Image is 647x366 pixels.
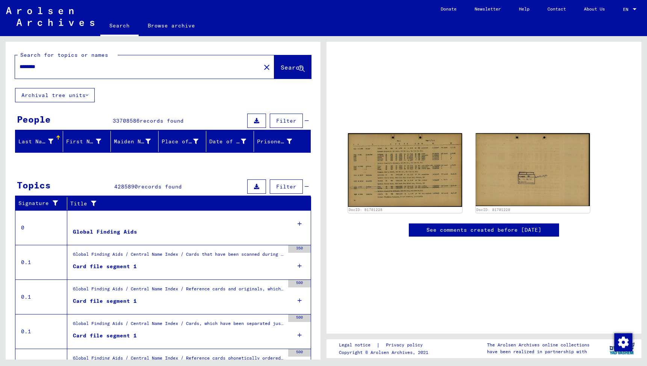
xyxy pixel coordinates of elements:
[73,263,137,270] div: Card file segment 1
[614,333,632,351] div: Change consent
[476,208,510,212] a: DocID: 81701228
[270,179,303,194] button: Filter
[257,138,292,146] div: Prisoner #
[487,342,590,348] p: The Arolsen Archives online collections
[18,199,61,207] div: Signature
[15,210,67,245] td: 0
[209,135,255,147] div: Date of Birth
[254,131,310,152] mat-header-cell: Prisoner #
[113,117,140,124] span: 33708586
[18,135,63,147] div: Last Name
[339,341,376,349] a: Legal notice
[73,286,284,296] div: Global Finding Aids / Central Name Index / Reference cards and originals, which have been discove...
[139,17,204,35] a: Browse archive
[426,226,541,234] a: See comments created before [DATE]
[339,341,432,349] div: |
[281,64,303,71] span: Search
[6,7,94,26] img: Arolsen_neg.svg
[274,55,311,79] button: Search
[15,245,67,279] td: 0.1
[349,208,382,212] a: DocID: 81701228
[162,135,208,147] div: Place of Birth
[70,200,296,208] div: Title
[348,133,462,207] img: 001.jpg
[206,131,254,152] mat-header-cell: Date of Birth
[614,333,632,351] img: Change consent
[476,133,590,206] img: 002.jpg
[487,348,590,355] p: have been realized in partnership with
[17,178,51,192] div: Topics
[209,138,246,146] div: Date of Birth
[339,349,432,356] p: Copyright © Arolsen Archives, 2021
[288,314,311,322] div: 500
[18,138,53,146] div: Last Name
[262,63,271,72] mat-icon: close
[162,138,198,146] div: Place of Birth
[73,297,137,305] div: Card file segment 1
[73,355,284,365] div: Global Finding Aids / Central Name Index / Reference cards phonetically ordered, which could not ...
[259,59,274,74] button: Clear
[100,17,139,36] a: Search
[288,349,311,357] div: 500
[114,135,160,147] div: Maiden Name
[623,7,631,12] span: EN
[20,52,108,58] mat-label: Search for topics or names
[608,339,636,358] img: yv_logo.png
[380,341,432,349] a: Privacy policy
[257,135,301,147] div: Prisoner #
[66,138,101,146] div: First Name
[73,228,137,236] div: Global Finding Aids
[18,197,69,210] div: Signature
[114,183,138,190] span: 4285890
[15,314,67,349] td: 0.1
[159,131,206,152] mat-header-cell: Place of Birth
[73,251,284,261] div: Global Finding Aids / Central Name Index / Cards that have been scanned during first sequential m...
[73,320,284,331] div: Global Finding Aids / Central Name Index / Cards, which have been separated just before or during...
[111,131,159,152] mat-header-cell: Maiden Name
[70,197,304,210] div: Title
[66,135,110,147] div: First Name
[63,131,111,152] mat-header-cell: First Name
[288,245,311,253] div: 350
[138,183,182,190] span: records found
[73,332,137,340] div: Card file segment 1
[17,112,51,126] div: People
[270,114,303,128] button: Filter
[140,117,184,124] span: records found
[15,88,95,102] button: Archival tree units
[276,117,296,124] span: Filter
[15,279,67,314] td: 0.1
[114,138,151,146] div: Maiden Name
[276,183,296,190] span: Filter
[288,280,311,287] div: 500
[15,131,63,152] mat-header-cell: Last Name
